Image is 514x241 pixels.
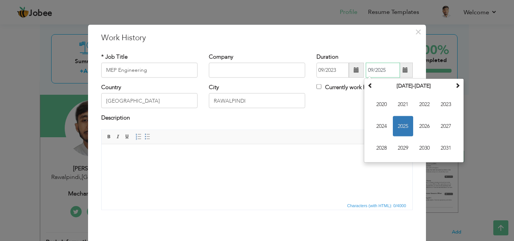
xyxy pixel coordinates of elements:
input: Currently work here [316,84,321,89]
span: Next Decade [455,83,460,88]
label: Duration [316,53,338,61]
label: Company [209,53,233,61]
span: 2024 [371,116,392,136]
a: Insert/Remove Numbered List [134,132,143,141]
span: 2029 [393,138,413,158]
label: Country [101,83,121,91]
th: Select Decade [375,80,453,92]
span: Previous Decade [368,83,373,88]
label: * Job Title [101,53,128,61]
span: 2031 [436,138,456,158]
label: City [209,83,219,91]
span: 2026 [414,116,435,136]
button: Close [412,26,424,38]
span: 2021 [393,94,413,115]
input: From [316,63,349,78]
a: Underline [123,132,131,141]
span: × [415,25,421,38]
span: 2023 [436,94,456,115]
span: 2020 [371,94,392,115]
label: Currently work here [316,83,374,91]
label: Description [101,114,130,122]
span: 2025 [393,116,413,136]
span: 2027 [436,116,456,136]
iframe: Rich Text Editor, workEditor [102,144,412,200]
span: Characters (with HTML): 0/4000 [346,202,408,209]
div: Statistics [346,202,409,209]
input: Present [366,63,400,78]
a: Italic [114,132,122,141]
span: 2030 [414,138,435,158]
a: Insert/Remove Bulleted List [143,132,152,141]
span: 2022 [414,94,435,115]
h3: Work History [101,32,413,43]
a: Bold [105,132,113,141]
span: 2028 [371,138,392,158]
